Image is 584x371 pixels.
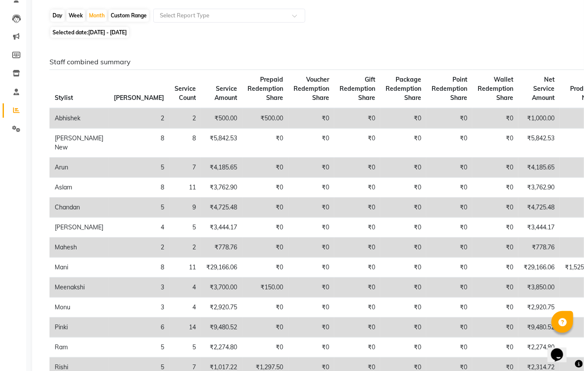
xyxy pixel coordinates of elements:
td: ₹0 [380,258,426,278]
td: ₹0 [472,198,518,218]
td: ₹0 [288,178,334,198]
td: ₹0 [472,218,518,238]
td: ₹0 [242,298,288,318]
td: ₹0 [380,338,426,358]
td: ₹0 [472,278,518,298]
td: ₹0 [334,298,380,318]
td: ₹1,000.00 [518,108,560,129]
td: ₹0 [426,158,472,178]
td: ₹0 [380,298,426,318]
td: 6 [109,318,169,338]
td: 11 [169,258,201,278]
div: Month [87,10,107,22]
td: 3 [109,298,169,318]
td: ₹0 [288,198,334,218]
td: ₹0 [380,178,426,198]
span: Service Count [175,85,196,102]
td: ₹0 [288,338,334,358]
td: ₹3,700.00 [201,278,242,298]
div: Day [50,10,65,22]
td: ₹9,480.52 [201,318,242,338]
td: ₹0 [426,318,472,338]
td: ₹0 [426,108,472,129]
td: ₹2,920.75 [201,298,242,318]
td: ₹2,920.75 [518,298,560,318]
td: ₹0 [242,129,288,158]
td: ₹0 [334,318,380,338]
td: Ram [49,338,109,358]
td: ₹0 [242,338,288,358]
td: 8 [169,129,201,158]
td: ₹0 [380,278,426,298]
td: 3 [109,278,169,298]
td: ₹150.00 [242,278,288,298]
td: ₹29,166.06 [518,258,560,278]
td: 5 [169,218,201,238]
td: ₹4,185.65 [201,158,242,178]
td: 9 [169,198,201,218]
td: 14 [169,318,201,338]
td: ₹0 [242,158,288,178]
div: Custom Range [109,10,149,22]
td: ₹0 [334,338,380,358]
td: 5 [109,198,169,218]
td: [PERSON_NAME] [49,218,109,238]
td: ₹4,185.65 [518,158,560,178]
td: ₹3,762.90 [518,178,560,198]
td: Arun [49,158,109,178]
td: ₹0 [472,238,518,258]
td: [PERSON_NAME] New [49,129,109,158]
td: ₹0 [288,218,334,238]
td: ₹0 [472,108,518,129]
td: ₹0 [288,278,334,298]
td: ₹0 [426,238,472,258]
td: ₹0 [288,108,334,129]
td: 8 [109,258,169,278]
td: ₹0 [426,278,472,298]
td: ₹778.76 [518,238,560,258]
span: Selected date: [50,27,129,38]
td: ₹778.76 [201,238,242,258]
td: 5 [169,338,201,358]
td: ₹3,444.17 [201,218,242,238]
td: ₹0 [288,158,334,178]
span: Voucher Redemption Share [294,76,329,102]
td: Monu [49,298,109,318]
iframe: chat widget [548,336,575,362]
div: Week [66,10,85,22]
td: 11 [169,178,201,198]
td: ₹2,274.80 [518,338,560,358]
td: ₹0 [334,108,380,129]
span: Net Service Amount [532,76,554,102]
td: ₹0 [426,338,472,358]
td: ₹0 [426,198,472,218]
td: 8 [109,178,169,198]
td: ₹0 [426,218,472,238]
td: ₹0 [242,218,288,238]
td: ₹0 [380,318,426,338]
td: ₹2,274.80 [201,338,242,358]
td: Meenakshi [49,278,109,298]
td: ₹0 [334,198,380,218]
td: 2 [169,238,201,258]
td: ₹0 [242,258,288,278]
td: ₹0 [472,178,518,198]
span: Point Redemption Share [432,76,467,102]
td: ₹3,762.90 [201,178,242,198]
span: Stylist [55,94,73,102]
span: Wallet Redemption Share [478,76,513,102]
td: ₹29,166.06 [201,258,242,278]
td: ₹0 [288,129,334,158]
td: 2 [109,108,169,129]
td: ₹0 [380,238,426,258]
td: ₹0 [288,258,334,278]
td: ₹0 [242,318,288,338]
td: ₹0 [334,129,380,158]
td: ₹0 [334,178,380,198]
td: ₹0 [334,158,380,178]
td: ₹0 [426,298,472,318]
span: Gift Redemption Share [340,76,375,102]
td: ₹500.00 [242,108,288,129]
td: ₹0 [380,218,426,238]
td: ₹0 [426,129,472,158]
